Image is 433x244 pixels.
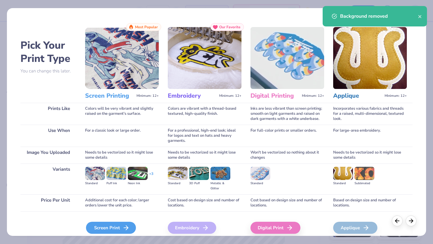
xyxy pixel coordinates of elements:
[355,167,374,180] img: Sublimated
[20,163,76,194] div: Variants
[168,167,188,180] img: Standard
[340,13,418,20] div: Background removed
[250,125,324,147] div: For full-color prints or smaller orders.
[85,27,159,89] img: Screen Printing
[250,103,324,125] div: Inks are less vibrant than screen printing; smooth on light garments and raised on dark garments ...
[85,181,105,186] div: Standard
[20,147,76,163] div: Image You Uploaded
[333,103,407,125] div: Incorporates various fabrics and threads for a raised, multi-dimensional, textured look.
[128,167,148,180] img: Neon Ink
[85,194,159,211] div: Additional cost for each color; larger orders lower the unit price.
[219,94,241,98] span: Minimum: 12+
[168,27,241,89] img: Embroidery
[250,167,270,180] img: Standard
[333,92,382,100] h3: Applique
[168,103,241,125] div: Colors are vibrant with a thread-based textured, high-quality finish.
[106,181,126,186] div: Puff Ink
[333,27,407,89] img: Applique
[85,92,134,100] h3: Screen Printing
[333,125,407,147] div: For large-area embroidery.
[20,39,76,65] h2: Pick Your Print Type
[250,194,324,211] div: Cost based on design size and number of locations.
[168,125,241,147] div: For a professional, high-end look; ideal for logos and text on hats and heavy garments.
[85,125,159,147] div: For a classic look or large order.
[219,25,241,29] span: Our Favorite
[302,94,324,98] span: Minimum: 12+
[149,171,153,181] div: + 3
[333,167,353,180] img: Standard
[168,194,241,211] div: Cost based on design size and number of locations.
[128,181,148,186] div: Neon Ink
[168,147,241,163] div: Needs to be vectorized so it might lose some details
[355,181,374,186] div: Sublimated
[250,147,324,163] div: Won't be vectorized so nothing about it changes
[250,27,324,89] img: Digital Printing
[333,181,353,186] div: Standard
[20,103,76,125] div: Prints Like
[333,222,377,234] div: Applique
[20,125,76,147] div: Use When
[85,235,159,240] span: We'll vectorize your image.
[333,235,407,240] span: We'll vectorize your image.
[189,181,209,186] div: 3D Puff
[85,147,159,163] div: Needs to be vectorized so it might lose some details
[20,194,76,211] div: Price Per Unit
[85,103,159,125] div: Colors will be very vibrant and slightly raised on the garment's surface.
[168,92,217,100] h3: Embroidery
[385,94,407,98] span: Minimum: 12+
[168,235,241,240] span: We'll vectorize your image.
[106,167,126,180] img: Puff Ink
[86,222,136,234] div: Screen Print
[333,194,407,211] div: Based on design size and number of locations.
[189,167,209,180] img: 3D Puff
[85,167,105,180] img: Standard
[137,94,159,98] span: Minimum: 12+
[168,222,216,234] div: Embroidery
[168,181,188,186] div: Standard
[135,25,158,29] span: Most Popular
[250,181,270,186] div: Standard
[20,69,76,74] p: You can change this later.
[210,181,230,191] div: Metallic & Glitter
[250,222,300,234] div: Digital Print
[250,92,299,100] h3: Digital Printing
[333,147,407,163] div: Needs to be vectorized so it might lose some details
[210,167,230,180] img: Metallic & Glitter
[418,13,422,20] button: close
